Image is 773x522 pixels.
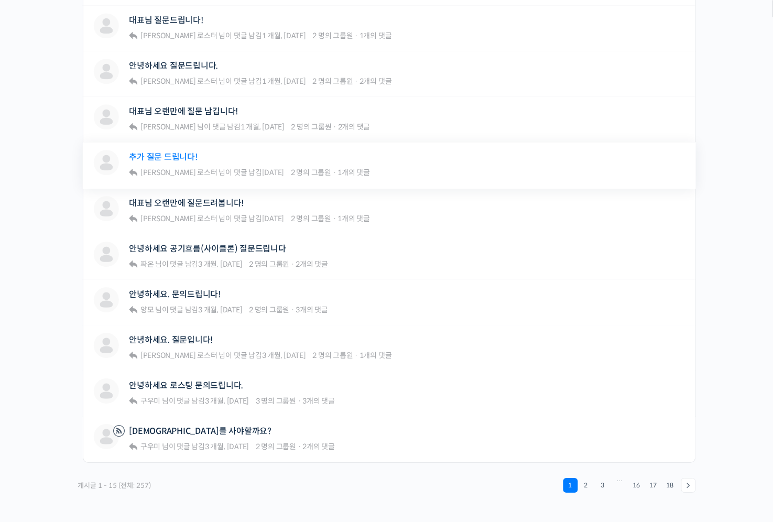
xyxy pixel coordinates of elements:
span: 홈 [33,348,39,356]
a: 16 [629,478,644,493]
a: 짜온 [139,259,154,269]
span: 구우미 [140,442,160,451]
a: 3 개월, [DATE] [205,442,249,451]
span: 3 명의 그룹원 [256,396,296,406]
span: 3개의 댓글 [296,305,329,314]
a: 구우미 [139,396,160,406]
a: 안녕하세요 질문드립니다. [129,61,219,71]
span: · [291,259,295,269]
a: 안녕하세요 공기흐름(사이클론) 질문드립니다 [129,244,286,254]
a: 3 개월, [DATE] [262,351,306,360]
span: 짜온 [140,259,154,269]
a: 추가 질문 드립니다! [129,152,198,162]
a: 안녕하세요. 질문입니다! [129,335,213,345]
a: 안녕하세요 로스팅 문의드립니다. [129,380,244,390]
a: 대표님 오랜만에 질문 남깁니다! [129,106,238,116]
a: 설정 [135,332,201,358]
a: 18 [663,478,678,493]
span: 2개의 댓글 [360,77,392,86]
span: 2 명의 그룹원 [256,442,296,451]
span: [PERSON_NAME] 로스터 [140,31,217,40]
a: 1 개월, [DATE] [241,122,285,132]
span: 설정 [162,348,175,356]
a: 3 개월, [DATE] [198,259,242,269]
span: [PERSON_NAME] 로스터 [140,168,217,177]
a: → [681,478,696,493]
span: 2개의 댓글 [296,259,329,269]
a: 양모 [139,305,154,314]
span: · [355,77,358,86]
span: · [298,396,301,406]
a: 2 [579,478,594,493]
a: [PERSON_NAME] 로스터 [139,214,217,223]
span: 양모 [140,305,154,314]
span: 2 명의 그룹원 [291,168,331,177]
span: 님이 댓글 남김 [139,122,285,132]
span: 2개의 댓글 [302,442,335,451]
div: 게시글 1 - 15 (전체: 257) [78,478,152,493]
span: 2개의 댓글 [338,122,371,132]
a: 3 개월, [DATE] [205,396,249,406]
a: 대표님 오랜만에 질문드려봅니다! [129,198,244,208]
span: 님이 댓글 남김 [139,442,249,451]
a: 대화 [69,332,135,358]
span: [PERSON_NAME] 로스터 [140,77,217,86]
a: [PERSON_NAME] 로스터 [139,77,217,86]
span: 1개의 댓글 [360,31,392,40]
a: [PERSON_NAME] 로스터 [139,31,217,40]
a: 안녕하세요. 문의드립니다! [129,289,221,299]
span: 님이 댓글 남김 [139,31,306,40]
span: 1 [563,478,578,493]
a: [PERSON_NAME] [139,122,196,132]
span: [PERSON_NAME] 로스터 [140,214,217,223]
a: 대표님 질문드립니다! [129,15,203,25]
a: [DATE] [262,168,285,177]
span: 2 명의 그룹원 [291,122,332,132]
span: 님이 댓글 남김 [139,351,306,360]
span: 님이 댓글 남김 [139,77,306,86]
span: 2 명의 그룹원 [249,259,289,269]
span: 2 명의 그룹원 [291,214,331,223]
span: 1개의 댓글 [360,351,392,360]
span: 1개의 댓글 [338,214,371,223]
span: · [333,214,336,223]
span: 님이 댓글 남김 [139,396,249,406]
a: 3 [596,478,611,493]
span: 님이 댓글 남김 [139,305,242,314]
span: 2 명의 그룹원 [249,305,289,314]
a: [PERSON_NAME] 로스터 [139,168,217,177]
span: [PERSON_NAME] 로스터 [140,351,217,360]
span: 2 명의 그룹원 [313,77,353,86]
a: 구우미 [139,442,160,451]
a: 홈 [3,332,69,358]
span: 3개의 댓글 [302,396,335,406]
span: [PERSON_NAME] [140,122,196,132]
span: 님이 댓글 남김 [139,259,242,269]
a: [DEMOGRAPHIC_DATA]를 사야할까요? [129,426,272,436]
span: 구우미 [140,396,160,406]
span: · [333,122,337,132]
span: · [298,442,301,451]
span: · [355,31,358,40]
span: 님이 댓글 남김 [139,168,284,177]
a: [DATE] [262,214,285,223]
a: [PERSON_NAME] 로스터 [139,351,217,360]
span: · [355,351,358,360]
a: 3 개월, [DATE] [198,305,242,314]
a: 17 [646,478,661,493]
span: · [291,305,295,314]
span: 2 명의 그룹원 [313,31,353,40]
span: … [612,478,628,493]
a: 1 개월, [DATE] [262,77,306,86]
span: · [333,168,336,177]
span: 님이 댓글 남김 [139,214,284,223]
span: 2 명의 그룹원 [313,351,353,360]
a: 1 개월, [DATE] [262,31,306,40]
span: 1개의 댓글 [338,168,371,177]
span: 대화 [96,349,108,357]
